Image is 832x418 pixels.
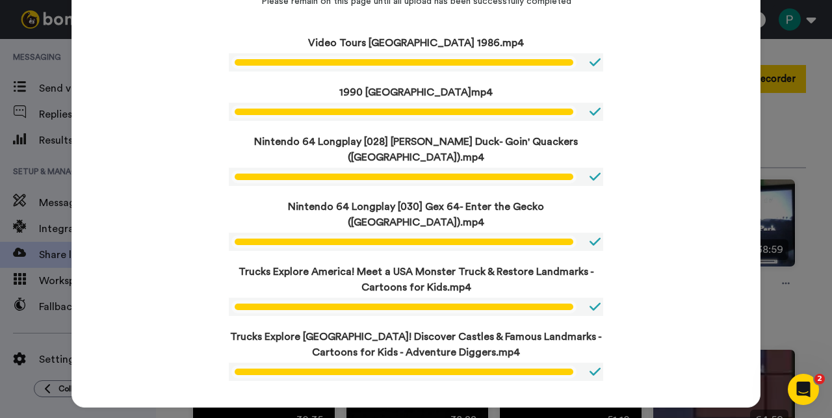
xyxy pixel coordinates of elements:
[229,85,603,100] p: 1990 [GEOGRAPHIC_DATA]mp4
[229,264,603,295] p: Trucks Explore America! Meet a USA Monster Truck & Restore Landmarks - Cartoons for Kids.mp4
[788,374,819,405] iframe: Intercom live chat
[814,374,825,384] span: 2
[229,199,603,230] p: Nintendo 64 Longplay [030] Gex 64- Enter the Gecko ([GEOGRAPHIC_DATA]).mp4
[229,35,603,51] p: Video Tours [GEOGRAPHIC_DATA] 1986.mp4
[229,134,603,165] p: Nintendo 64 Longplay [028] [PERSON_NAME] Duck- Goin' Quackers ([GEOGRAPHIC_DATA]).mp4
[229,329,603,360] p: Trucks Explore [GEOGRAPHIC_DATA]! Discover Castles & Famous Landmarks - Cartoons for Kids - Adven...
